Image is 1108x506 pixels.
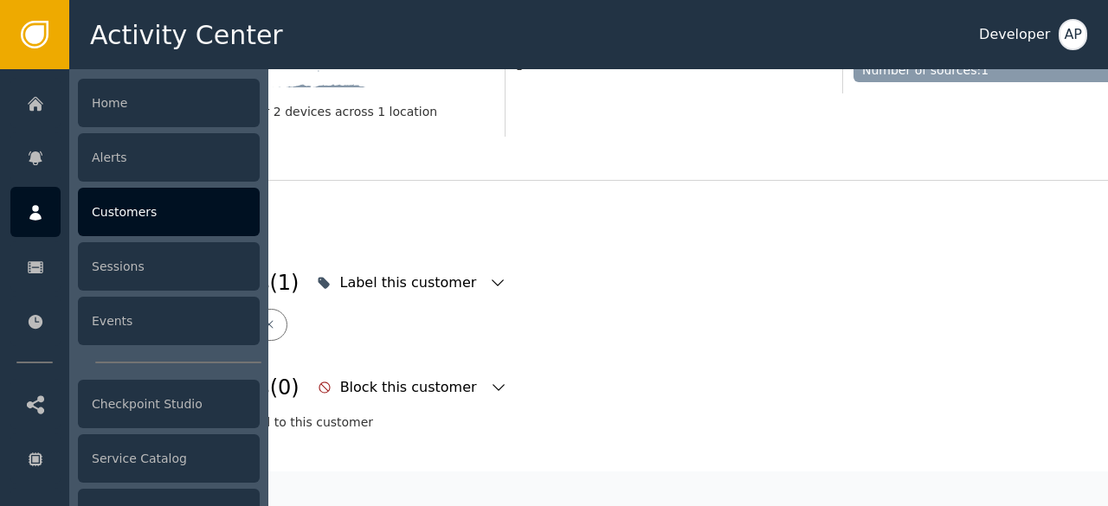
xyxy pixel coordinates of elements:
div: Home [78,79,260,127]
button: AP [1059,19,1087,50]
div: Device Flags (0) [95,459,561,490]
a: Events [10,296,260,346]
a: Sessions [10,241,260,291]
a: Service Catalog [10,433,260,484]
a: Alerts [10,132,260,183]
div: Sessions [78,242,260,291]
button: Label this customer [312,264,511,302]
div: Events [78,297,260,345]
div: Label this customer [339,272,480,293]
button: Block this customer [313,368,512,407]
div: Developer [979,24,1050,45]
a: Checkpoint Studio [10,379,260,429]
div: Checkpoint Studio [78,380,260,428]
a: Home [10,78,260,128]
div: Block this customer [340,377,481,398]
div: Showing recent activity for 2 devices across 1 location [106,103,494,121]
div: Alerts [78,133,260,182]
a: Customers [10,187,260,237]
div: Service Catalog [78,434,260,483]
span: Activity Center [90,16,283,54]
div: Customers [78,188,260,236]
